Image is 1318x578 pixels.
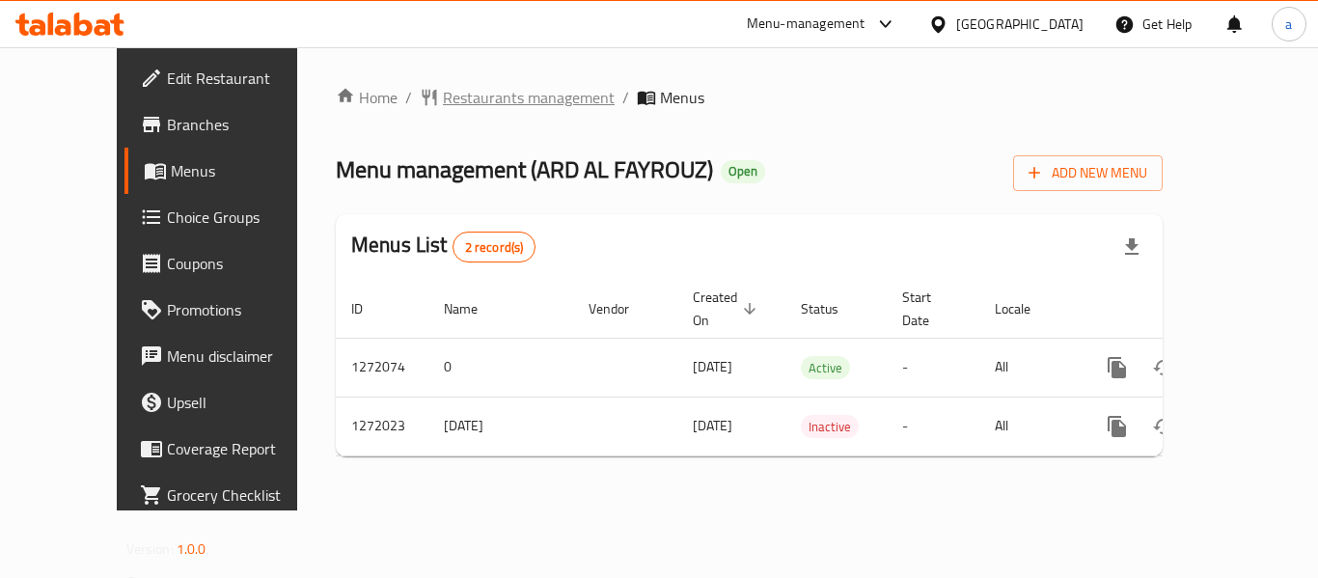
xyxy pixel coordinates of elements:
[167,437,321,460] span: Coverage Report
[721,160,765,183] div: Open
[887,338,979,397] td: -
[622,86,629,109] li: /
[589,297,654,320] span: Vendor
[660,86,704,109] span: Menus
[801,357,850,379] span: Active
[693,286,762,332] span: Created On
[336,86,1163,109] nav: breadcrumb
[124,426,337,472] a: Coverage Report
[124,55,337,101] a: Edit Restaurant
[979,338,1079,397] td: All
[801,416,859,438] span: Inactive
[351,231,535,262] h2: Menus List
[747,13,865,36] div: Menu-management
[171,159,321,182] span: Menus
[177,537,206,562] span: 1.0.0
[693,354,732,379] span: [DATE]
[351,297,388,320] span: ID
[428,397,573,455] td: [DATE]
[979,397,1079,455] td: All
[1094,403,1140,450] button: more
[124,379,337,426] a: Upsell
[126,537,174,562] span: Version:
[1029,161,1147,185] span: Add New Menu
[124,194,337,240] a: Choice Groups
[420,86,615,109] a: Restaurants management
[167,298,321,321] span: Promotions
[887,397,979,455] td: -
[167,113,321,136] span: Branches
[443,86,615,109] span: Restaurants management
[721,163,765,179] span: Open
[336,280,1295,456] table: enhanced table
[124,287,337,333] a: Promotions
[801,356,850,379] div: Active
[124,472,337,518] a: Grocery Checklist
[453,232,536,262] div: Total records count
[124,333,337,379] a: Menu disclaimer
[428,338,573,397] td: 0
[124,148,337,194] a: Menus
[167,206,321,229] span: Choice Groups
[167,483,321,507] span: Grocery Checklist
[956,14,1084,35] div: [GEOGRAPHIC_DATA]
[167,67,321,90] span: Edit Restaurant
[1140,344,1187,391] button: Change Status
[167,391,321,414] span: Upsell
[336,338,428,397] td: 1272074
[1109,224,1155,270] div: Export file
[336,397,428,455] td: 1272023
[1140,403,1187,450] button: Change Status
[124,240,337,287] a: Coupons
[405,86,412,109] li: /
[453,238,535,257] span: 2 record(s)
[336,148,713,191] span: Menu management ( ARD AL FAYROUZ )
[693,413,732,438] span: [DATE]
[1094,344,1140,391] button: more
[801,297,864,320] span: Status
[167,344,321,368] span: Menu disclaimer
[801,415,859,438] div: Inactive
[1079,280,1295,339] th: Actions
[124,101,337,148] a: Branches
[336,86,398,109] a: Home
[1013,155,1163,191] button: Add New Menu
[902,286,956,332] span: Start Date
[444,297,503,320] span: Name
[167,252,321,275] span: Coupons
[1285,14,1292,35] span: a
[995,297,1056,320] span: Locale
